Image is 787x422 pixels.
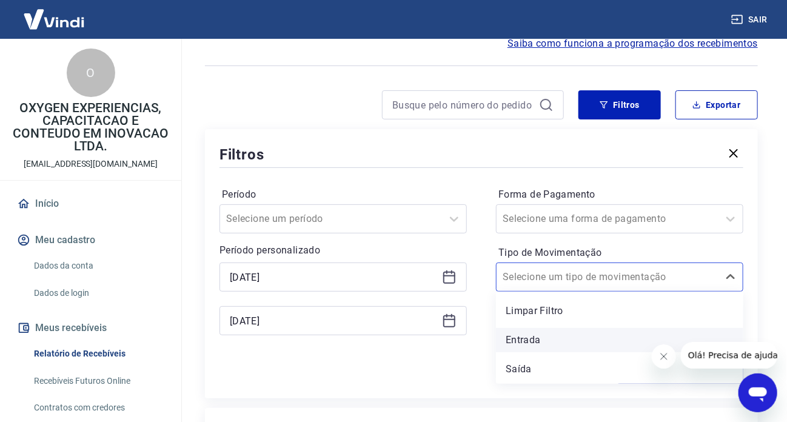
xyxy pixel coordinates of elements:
input: Data final [230,312,437,330]
p: OXYGEN EXPERIENCIAS, CAPACITACAO E CONTEUDO EM INOVACAO LTDA. [10,102,172,153]
button: Meus recebíveis [15,315,167,341]
div: Entrada [496,328,743,352]
div: Saída [496,357,743,381]
div: O [67,49,115,97]
a: Recebíveis Futuros Online [29,369,167,394]
input: Data inicial [230,268,437,286]
img: Vindi [15,1,93,38]
label: Tipo de Movimentação [498,246,741,260]
a: Início [15,190,167,217]
iframe: Mensagem da empresa [681,342,777,369]
iframe: Botão para abrir a janela de mensagens [738,373,777,412]
a: Saiba como funciona a programação dos recebimentos [507,36,758,51]
label: Período [222,187,464,202]
span: Olá! Precisa de ajuda? [7,8,102,18]
a: Relatório de Recebíveis [29,341,167,366]
div: Limpar Filtro [496,299,743,323]
label: Forma de Pagamento [498,187,741,202]
p: [EMAIL_ADDRESS][DOMAIN_NAME] [24,158,158,170]
button: Sair [729,8,772,31]
a: Dados de login [29,281,167,306]
h5: Filtros [219,145,264,164]
a: Contratos com credores [29,395,167,420]
button: Meu cadastro [15,227,167,253]
button: Exportar [675,90,758,119]
button: Filtros [578,90,661,119]
iframe: Fechar mensagem [652,344,676,369]
p: Período personalizado [219,243,467,258]
input: Busque pelo número do pedido [392,96,534,114]
a: Dados da conta [29,253,167,278]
